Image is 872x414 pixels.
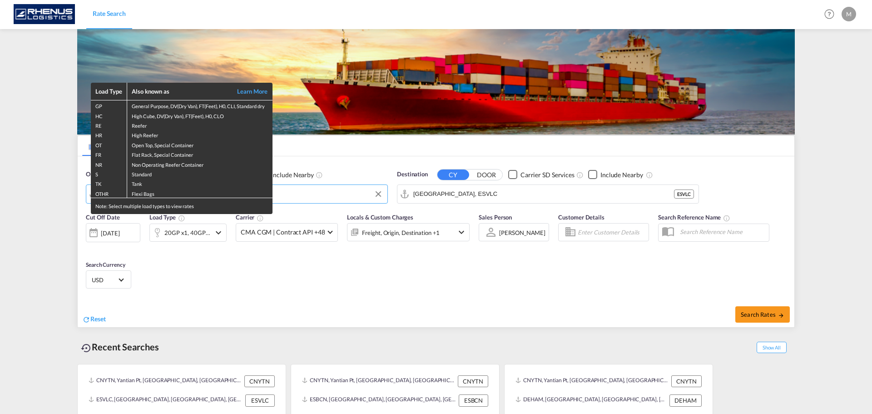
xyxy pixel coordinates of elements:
td: Flat Rack, Special Container [127,149,272,159]
td: Tank [127,178,272,188]
div: Also known as [132,87,227,95]
td: S [91,169,127,178]
td: General Purpose, DV(Dry Van), FT(Feet), H0, CLI, Standard dry [127,100,272,110]
td: High Reefer [127,130,272,139]
td: High Cube, DV(Dry Van), FT(Feet), H0, CLO [127,110,272,120]
th: Load Type [91,83,127,100]
td: FR [91,149,127,159]
td: GP [91,100,127,110]
td: Open Top, Special Container [127,140,272,149]
td: Standard [127,169,272,178]
td: Reefer [127,120,272,130]
td: RE [91,120,127,130]
td: NR [91,159,127,169]
td: Flexi Bags [127,188,272,198]
td: TK [91,178,127,188]
div: Note: Select multiple load types to view rates [91,198,272,214]
td: OTHR [91,188,127,198]
td: Non Operating Reefer Container [127,159,272,169]
a: Learn More [227,87,268,95]
td: OT [91,140,127,149]
td: HR [91,130,127,139]
td: HC [91,110,127,120]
